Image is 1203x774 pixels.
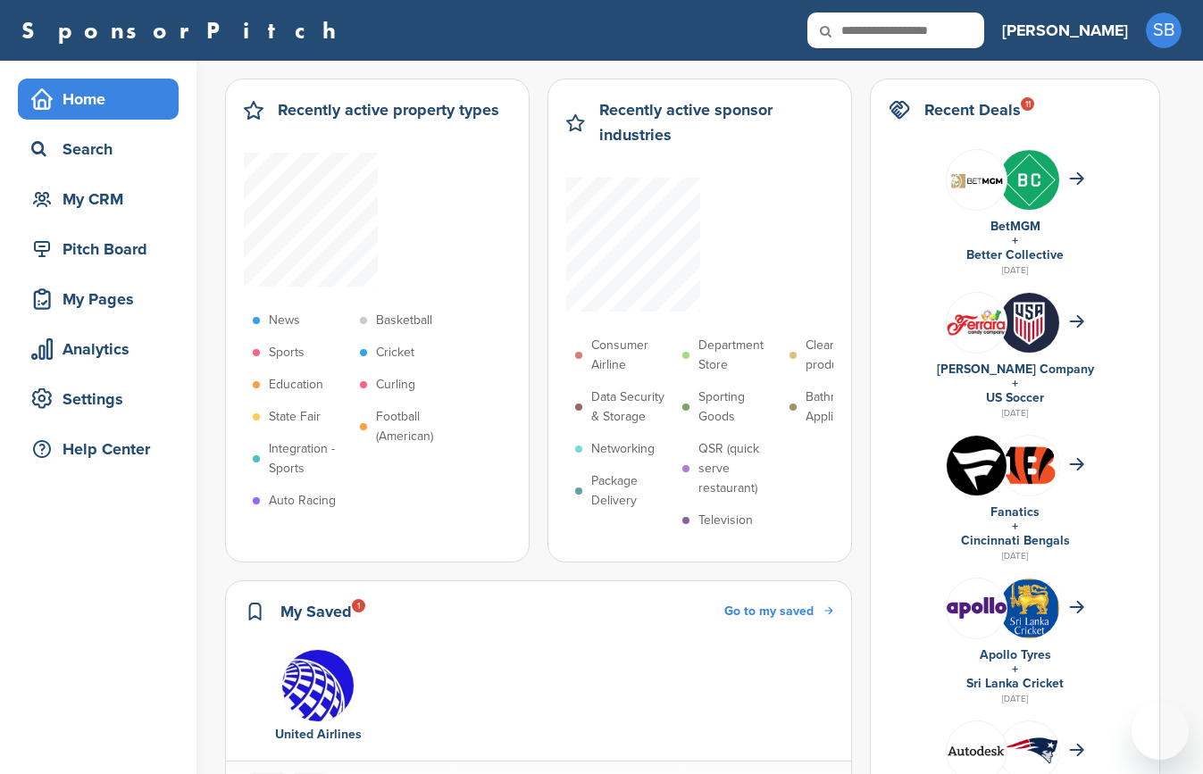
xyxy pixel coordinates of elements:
[376,343,414,362] p: Cricket
[18,129,179,170] a: Search
[18,79,179,120] a: Home
[990,504,1040,520] a: Fanatics
[1002,11,1128,50] a: [PERSON_NAME]
[980,647,1051,662] a: Apollo Tyres
[698,439,781,498] p: QSR (quick serve restaurant)
[251,649,385,745] div: 1 of 1
[1012,233,1018,248] a: +
[18,179,179,220] a: My CRM
[947,164,1007,195] img: Screen shot 2020 11 05 at 10.46.00 am
[999,737,1059,764] img: Data?1415811651
[889,262,1141,279] div: [DATE]
[591,439,655,459] p: Networking
[724,603,814,619] span: Go to my saved
[27,383,179,415] div: Settings
[986,390,1044,405] a: US Soccer
[698,387,781,427] p: Sporting Goods
[999,293,1059,353] img: whvs id 400x400
[990,219,1040,234] a: BetMGM
[947,436,1007,495] img: Okcnagxi 400x400
[1012,662,1018,677] a: +
[1146,12,1182,48] span: SB
[937,362,1094,377] a: [PERSON_NAME] Company
[591,336,673,375] p: Consumer Airline
[27,183,179,215] div: My CRM
[591,471,673,511] p: Package Delivery
[27,333,179,365] div: Analytics
[27,283,179,315] div: My Pages
[260,649,376,745] a: 6exslf13 400x400 United Airlines
[281,649,355,722] img: 6exslf13 400x400
[947,745,1007,756] img: Data
[376,375,415,395] p: Curling
[947,597,1007,619] img: Data
[698,511,753,530] p: Television
[924,97,1021,122] h2: Recent Deals
[18,229,179,270] a: Pitch Board
[806,336,888,375] p: Cleaning products
[376,311,432,330] p: Basketball
[352,599,365,612] div: 1
[21,19,347,42] a: SponsorPitch
[599,97,833,147] h2: Recently active sponsor industries
[724,602,833,621] a: Go to my saved
[280,599,352,624] h2: My Saved
[591,387,673,427] p: Data Security & Storage
[278,97,499,122] h2: Recently active property types
[999,150,1059,210] img: Inc kuuz 400x400
[1012,519,1018,534] a: +
[27,133,179,165] div: Search
[1132,703,1189,760] iframe: Button to launch messaging window
[269,311,300,330] p: News
[698,336,781,375] p: Department Store
[27,83,179,115] div: Home
[889,405,1141,421] div: [DATE]
[999,578,1059,638] img: Open uri20141112 64162 1b628ae?1415808232
[18,379,179,420] a: Settings
[27,233,179,265] div: Pitch Board
[966,676,1064,691] a: Sri Lanka Cricket
[269,375,323,395] p: Education
[376,407,458,446] p: Football (American)
[961,533,1070,548] a: Cincinnati Bengals
[260,725,376,745] div: United Airlines
[18,279,179,320] a: My Pages
[18,329,179,370] a: Analytics
[999,444,1059,487] img: Data?1415808195
[1002,18,1128,43] h3: [PERSON_NAME]
[18,429,179,470] a: Help Center
[1012,376,1018,391] a: +
[806,387,888,427] p: Bathroom Appliances
[889,548,1141,564] div: [DATE]
[1021,97,1034,111] div: 11
[947,309,1007,337] img: Ferrara candy logo
[269,491,336,511] p: Auto Racing
[966,247,1064,262] a: Better Collective
[269,439,351,479] p: Integration - Sports
[889,691,1141,707] div: [DATE]
[27,433,179,465] div: Help Center
[269,407,321,427] p: State Fair
[269,343,305,362] p: Sports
